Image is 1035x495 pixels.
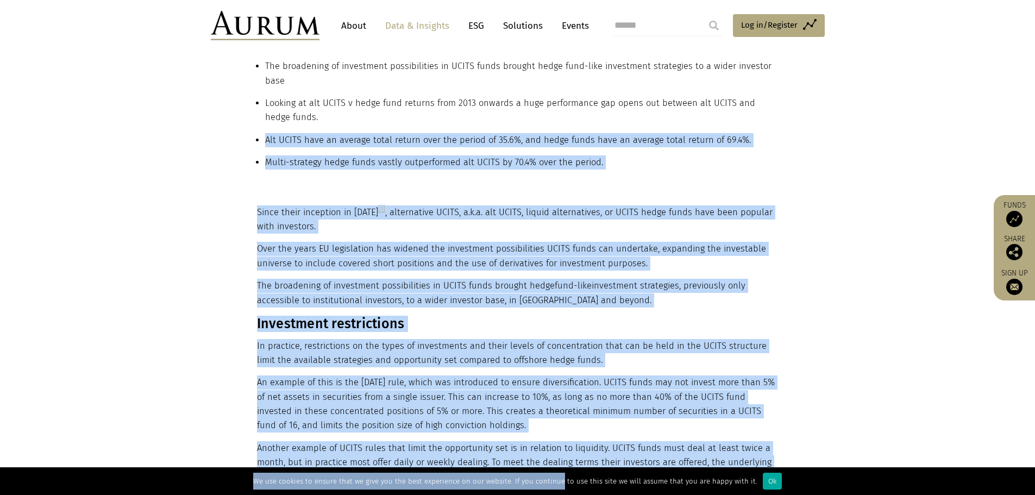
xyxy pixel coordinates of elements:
[265,155,779,178] li: Multi-strategy hedge funds vastly outperformed alt UCITS by 70.4% over the period.
[999,200,1030,227] a: Funds
[265,133,779,155] li: Alt UCITS have an average total return over the period of 35.6%, and hedge funds have an average ...
[763,473,782,490] div: Ok
[1006,244,1023,260] img: Share this post
[257,375,776,433] p: An example of this is the [DATE] rule, which was introduced to ensure diversification. UCITS fund...
[556,16,589,36] a: Events
[265,59,779,96] li: The broadening of investment possibilities in UCITS funds brought hedge fund-like investment stra...
[733,14,825,37] a: Log in/Register
[257,205,776,234] p: Since their inception in [DATE] , alternative UCITS, a.k.a. alt UCITS, liquid alternatives, or UC...
[336,16,372,36] a: About
[257,279,776,308] p: The broadening of investment possibilities in UCITS funds brought hedge investment strategies, pr...
[378,205,385,213] a: [1]
[999,268,1030,295] a: Sign up
[257,242,776,271] p: Over the years EU legislation has widened the investment possibilities UCITS funds can undertake,...
[555,280,592,291] span: fund-like
[703,15,725,36] input: Submit
[257,339,776,368] p: In practice, restrictions on the types of investments and their levels of concentration that can ...
[999,235,1030,260] div: Share
[257,316,776,332] h3: Investment restrictions
[463,16,490,36] a: ESG
[1006,211,1023,227] img: Access Funds
[211,11,319,40] img: Aurum
[380,16,455,36] a: Data & Insights
[741,18,798,32] span: Log in/Register
[265,96,779,133] li: Looking at alt UCITS v hedge fund returns from 2013 onwards a huge performance gap opens out betw...
[498,16,548,36] a: Solutions
[1006,279,1023,295] img: Sign up to our newsletter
